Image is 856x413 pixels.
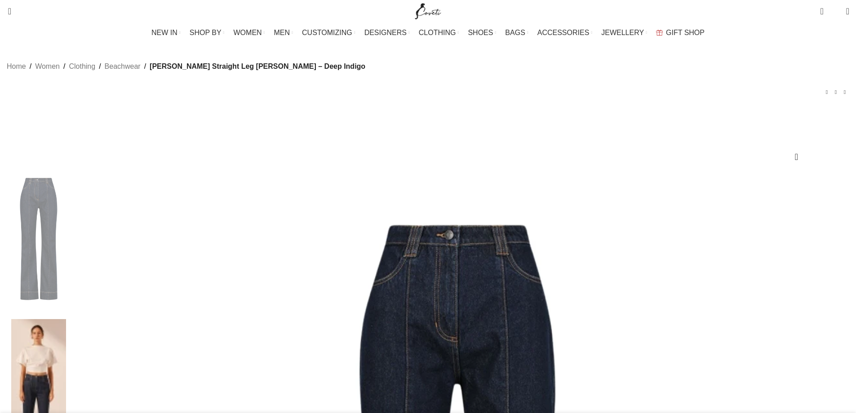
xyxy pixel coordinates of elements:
[69,61,95,72] a: Clothing
[274,28,290,37] span: MEN
[35,61,60,72] a: Women
[505,28,525,37] span: BAGS
[7,61,26,72] a: Home
[656,24,705,42] a: GIFT SHOP
[601,24,647,42] a: JEWELLERY
[419,24,459,42] a: CLOTHING
[537,28,590,37] span: ACCESSORIES
[419,28,456,37] span: CLOTHING
[666,28,705,37] span: GIFT SHOP
[150,61,365,72] span: [PERSON_NAME] Straight Leg [PERSON_NAME] – Deep Indigo
[151,24,181,42] a: NEW IN
[468,28,493,37] span: SHOES
[190,28,222,37] span: SHOP BY
[151,28,177,37] span: NEW IN
[11,167,66,315] img: Rita Pintuck Straight Leg Jean - Deep Indigo
[832,9,839,16] span: 0
[413,7,443,14] a: Site logo
[105,61,141,72] a: Beachwear
[302,28,352,37] span: CUSTOMIZING
[505,24,528,42] a: BAGS
[234,28,262,37] span: WOMEN
[537,24,593,42] a: ACCESSORIES
[364,24,410,42] a: DESIGNERS
[2,24,854,42] div: Main navigation
[364,28,407,37] span: DESIGNERS
[190,24,225,42] a: SHOP BY
[302,24,355,42] a: CUSTOMIZING
[821,4,828,11] span: 0
[656,30,663,36] img: GiftBag
[601,28,644,37] span: JEWELLERY
[840,88,849,97] a: Next product
[822,88,831,97] a: Previous product
[830,2,839,20] div: My Wishlist
[468,24,496,42] a: SHOES
[274,24,293,42] a: MEN
[2,2,11,20] a: Search
[816,2,828,20] a: 0
[7,61,365,72] nav: Breadcrumb
[234,24,265,42] a: WOMEN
